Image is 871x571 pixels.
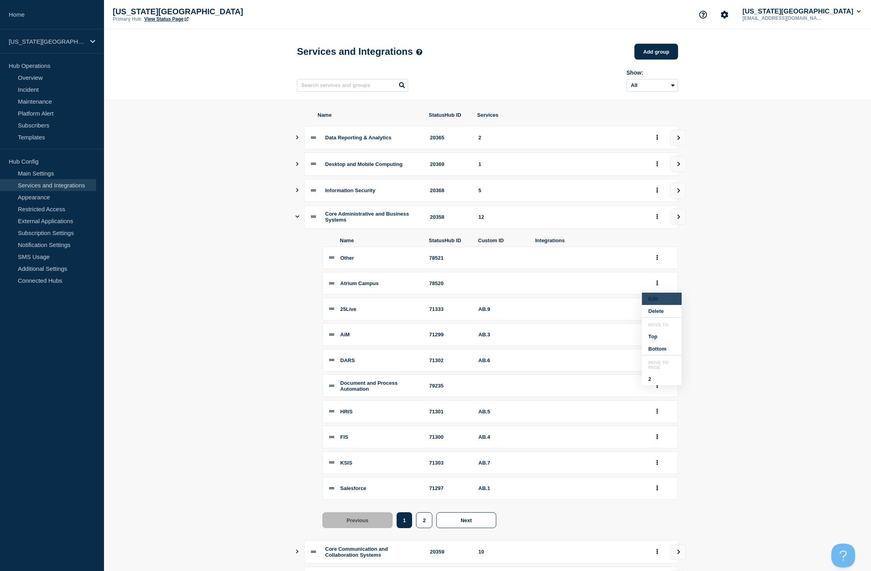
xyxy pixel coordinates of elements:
[429,112,468,118] span: StatusHub ID
[9,38,85,45] p: [US_STATE][GEOGRAPHIC_DATA]
[478,161,643,167] div: 1
[535,237,643,243] span: Integrations
[340,332,350,338] span: AiM
[430,214,469,220] div: 20358
[652,184,662,197] button: group actions
[642,305,682,317] button: Delete
[477,112,643,118] span: Services
[322,512,393,528] button: Previous
[436,512,496,528] button: Next
[478,135,643,141] div: 2
[741,8,862,15] button: [US_STATE][GEOGRAPHIC_DATA]
[670,209,686,225] button: view group
[325,211,409,223] span: Core Administrative and Business Systems
[429,255,469,261] div: 78521
[295,205,299,229] button: Show services
[429,434,469,440] div: 71300
[429,280,469,286] div: 78520
[478,187,643,193] div: 5
[741,15,823,21] p: [EMAIL_ADDRESS][DOMAIN_NAME]
[652,431,662,443] button: group actions
[113,16,141,22] p: Primary Hub
[642,293,682,305] button: Edit
[340,434,348,440] span: FIS
[429,332,469,338] div: 71299
[113,7,272,16] p: [US_STATE][GEOGRAPHIC_DATA]
[670,156,686,172] button: view group
[297,79,408,92] input: Search services and groups
[652,252,662,264] button: group actions
[642,343,682,355] button: Bottom
[716,6,733,23] button: Account settings
[652,405,662,418] button: group actions
[626,79,678,92] select: Archived
[340,237,419,243] span: Name
[642,373,682,385] button: 2
[397,512,412,528] button: 1
[430,135,469,141] div: 20365
[478,357,526,363] div: AB.6
[430,549,469,555] div: 20359
[325,161,403,167] span: Desktop and Mobile Computing
[429,383,469,389] div: 79235
[642,330,682,343] button: Top
[652,546,662,558] button: group actions
[652,457,662,469] button: group actions
[340,409,353,415] span: HRIS
[478,332,526,338] div: AB.3
[295,152,299,176] button: Show services
[416,512,432,528] button: 2
[670,130,686,146] button: view group
[144,16,188,22] a: View Status Page
[670,183,686,199] button: view group
[478,485,526,491] div: AB.1
[461,517,472,523] span: Next
[295,179,299,202] button: Show services
[340,380,398,392] span: Document and Process Automation
[325,546,388,558] span: Core Communication and Collaboration Systems
[652,277,662,289] button: group actions
[295,126,299,149] button: Show services
[670,544,686,560] button: view group
[634,44,678,60] button: Add group
[430,187,469,193] div: 20368
[652,158,662,170] button: group actions
[429,485,469,491] div: 71297
[429,357,469,363] div: 71302
[429,460,469,466] div: 71303
[325,135,391,141] span: Data Reporting & Analytics
[295,540,299,563] button: Show services
[325,187,375,193] span: Information Security
[347,517,368,523] span: Previous
[340,485,366,491] span: Salesforce
[297,46,422,57] h1: Services and Integrations
[340,306,356,312] span: 25Live
[429,237,468,243] span: StatusHub ID
[430,161,469,167] div: 20369
[652,131,662,144] button: group actions
[340,357,355,363] span: DARS
[478,409,526,415] div: AB.5
[478,434,526,440] div: AB.4
[340,280,379,286] span: Atrium Campus
[642,322,682,330] li: Move to
[429,306,469,312] div: 71333
[478,306,526,312] div: AB.9
[478,214,643,220] div: 12
[831,544,855,567] iframe: Help Scout Beacon - Open
[642,360,682,373] li: Move to page
[652,211,662,223] button: group actions
[340,460,352,466] span: KSIS
[478,237,526,243] span: Custom ID
[695,6,711,23] button: Support
[429,409,469,415] div: 71301
[478,460,526,466] div: AB.7
[478,549,643,555] div: 10
[652,380,662,392] button: group actions
[626,69,678,76] div: Show:
[652,482,662,494] button: group actions
[318,112,419,118] span: Name
[340,255,354,261] span: Other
